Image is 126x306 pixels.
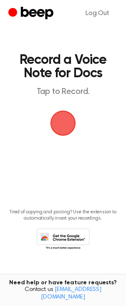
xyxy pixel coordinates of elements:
p: Tap to Record. [15,87,111,97]
p: Tired of copying and pasting? Use the extension to automatically insert your recordings. [7,209,119,222]
img: Beep Logo [50,111,76,136]
h1: Record a Voice Note for Docs [15,53,111,80]
a: Log Out [77,3,118,23]
a: [EMAIL_ADDRESS][DOMAIN_NAME] [41,287,101,300]
a: Beep [8,5,55,22]
span: Contact us [5,286,121,301]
